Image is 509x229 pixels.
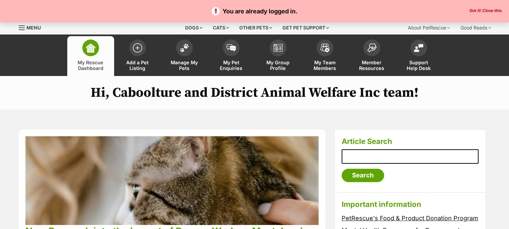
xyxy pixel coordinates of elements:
[342,200,479,209] h3: Important information
[348,36,395,76] a: Member Resources
[180,44,189,52] img: manage-my-pets-icon-02211641906a0b7f246fdf0571729dbe1e7629f14944591b6c1af311fb30b64b.svg
[357,60,387,71] span: Member Resources
[404,60,434,71] span: Support Help Desk
[342,169,384,182] input: Search
[76,60,106,71] span: My Rescue Dashboard
[180,21,207,34] div: Dogs
[367,43,376,52] img: member-resources-icon-8e73f808a243e03378d46382f2149f9095a855e16c252ad45f914b54edf8863c.svg
[208,21,234,34] div: Cats
[216,60,246,71] span: My Pet Enquiries
[310,60,340,71] span: My Team Members
[26,25,41,30] span: Menu
[227,44,236,52] img: pet-enquiries-icon-7e3ad2cf08bfb03b45e93fb7055b45f3efa6380592205ae92323e6603595dc1f.svg
[169,60,199,71] span: Manage My Pets
[86,43,95,53] img: dashboard-icon-eb2f2d2d3e046f16d808141f083e7271f6b2e854fb5c12c21221c1fb7104beca.svg
[320,44,330,52] img: team-members-icon-5396bd8760b3fe7c0b43da4ab00e1e3bb1a5d9ba89233759b79545d2d3fc5d0d.svg
[67,36,114,76] a: My Rescue Dashboard
[456,21,496,34] div: Good Reads
[19,21,46,33] a: Menu
[342,215,478,222] a: PetRescue's Food & Product Donation Program
[114,36,161,76] a: Add a Pet Listing
[302,36,348,76] a: My Team Members
[395,36,442,76] a: Support Help Desk
[414,44,423,52] img: help-desk-icon-fdf02630f3aa405de69fd3d07c3f3aa587a6932b1a1747fa1d2bba05be0121f9.svg
[133,43,142,53] img: add-pet-listing-icon-0afa8454b4691262ce3f59096e99ab1cd57d4a30225e0717b998d2c9b9846f56.svg
[25,136,319,225] img: phpu68lcuz3p4idnkqkn.jpg
[208,36,255,76] a: My Pet Enquiries
[255,36,302,76] a: My Group Profile
[342,137,479,146] h3: Article Search
[161,36,208,76] a: Manage My Pets
[403,21,454,34] div: About PetRescue
[122,60,153,71] span: Add a Pet Listing
[273,44,283,52] img: group-profile-icon-3fa3cf56718a62981997c0bc7e787c4b2cf8bcc04b72c1350f741eb67cf2f40e.svg
[235,21,277,34] div: Other pets
[263,60,293,71] span: My Group Profile
[278,21,334,34] div: Get pet support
